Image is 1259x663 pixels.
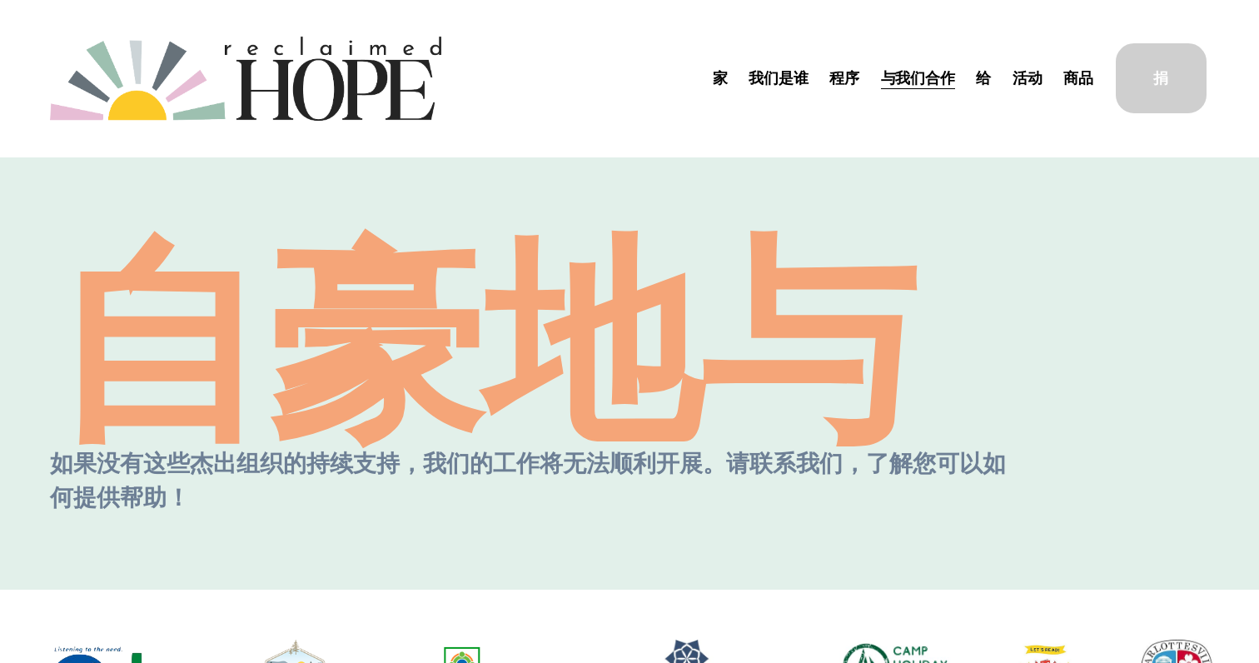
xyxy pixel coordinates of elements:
[829,68,859,87] font: 程序
[976,68,991,87] font: 给
[713,65,728,92] a: 家
[749,65,808,92] a: 文件夹下拉菜单
[749,68,808,87] font: 我们是谁
[881,65,955,92] a: 文件夹下拉菜单
[50,184,916,472] font: 自豪地与
[1013,65,1043,92] a: 活动
[1113,41,1208,116] a: 捐
[1063,65,1093,92] a: 商品
[1153,68,1168,87] font: 捐
[1063,68,1093,87] font: 商品
[50,446,1006,511] font: 请联系我们，了解您可以如何提供帮助！
[881,68,955,87] font: 与我们合作
[713,68,728,87] font: 家
[829,65,859,92] a: 文件夹下拉菜单
[1013,68,1043,87] font: 活动
[50,446,726,477] font: 如果没有这些杰出组织的持续支持，我们的工作将无法顺利开展。
[50,37,440,121] img: 重拾希望倡议
[976,65,991,92] a: 给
